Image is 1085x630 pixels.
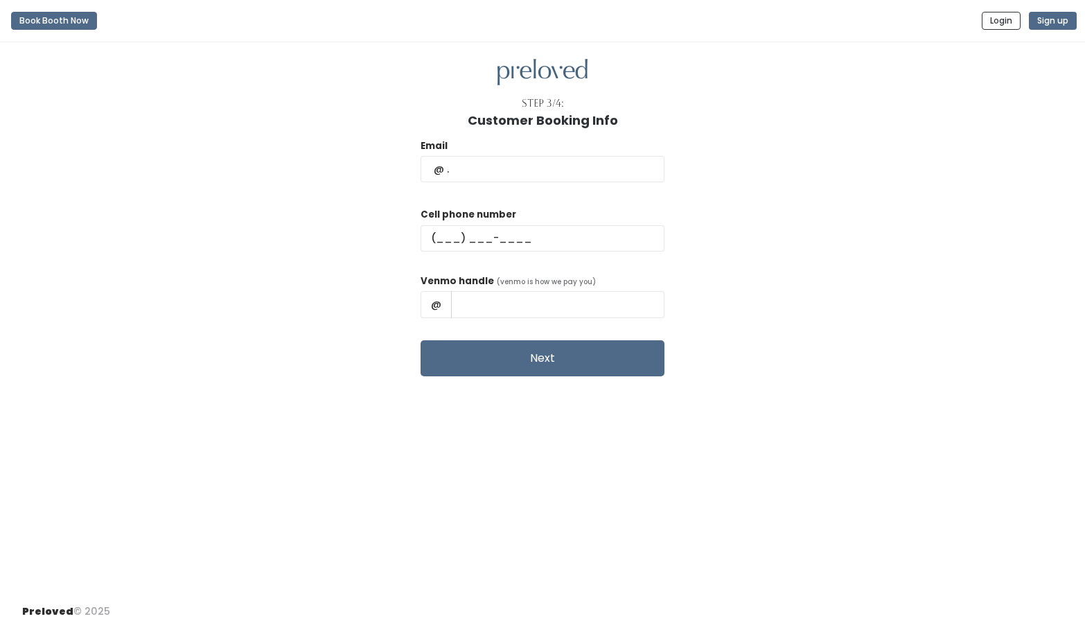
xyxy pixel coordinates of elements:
button: Login [982,12,1021,30]
button: Book Booth Now [11,12,97,30]
label: Venmo handle [421,274,494,288]
h1: Customer Booking Info [468,114,618,128]
input: @ . [421,156,664,182]
div: © 2025 [22,593,110,619]
button: Sign up [1029,12,1077,30]
button: Next [421,340,664,376]
img: preloved logo [497,59,588,86]
label: Email [421,139,448,153]
div: Step 3/4: [522,96,564,111]
a: Book Booth Now [11,6,97,36]
label: Cell phone number [421,208,516,222]
span: Preloved [22,604,73,618]
span: @ [421,291,452,317]
span: (venmo is how we pay you) [497,277,596,287]
input: (___) ___-____ [421,225,664,252]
